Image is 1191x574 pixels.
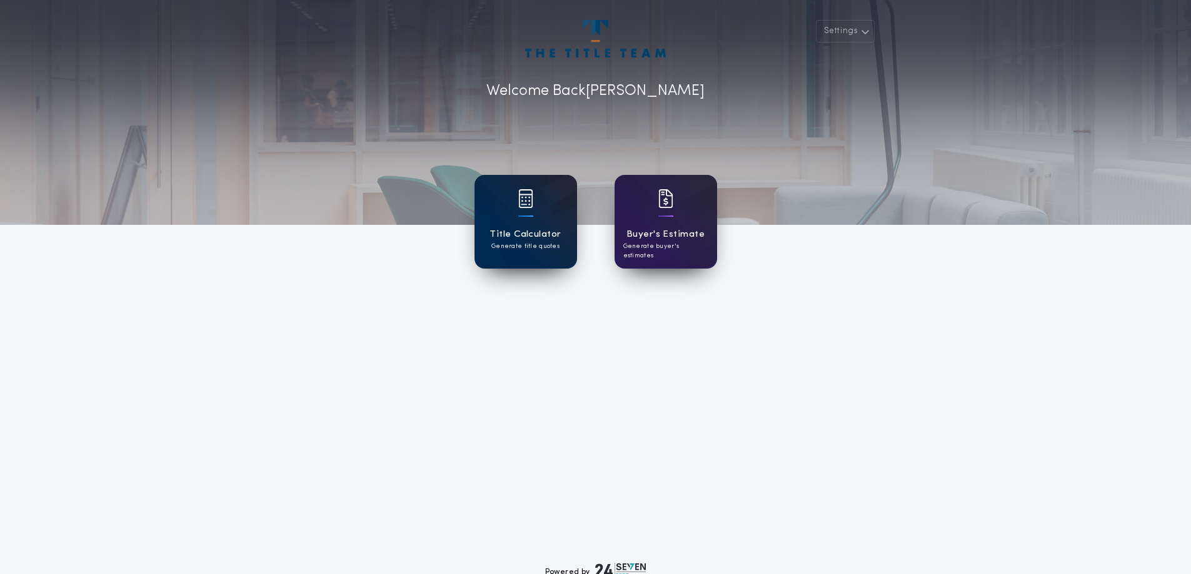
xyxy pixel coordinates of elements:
[615,175,717,269] a: card iconBuyer's EstimateGenerate buyer's estimates
[816,20,875,42] button: Settings
[525,20,665,57] img: account-logo
[486,80,705,102] p: Welcome Back [PERSON_NAME]
[491,242,560,251] p: Generate title quotes
[475,175,577,269] a: card iconTitle CalculatorGenerate title quotes
[626,227,705,242] h1: Buyer's Estimate
[490,227,561,242] h1: Title Calculator
[658,189,673,208] img: card icon
[623,242,708,260] p: Generate buyer's estimates
[518,189,533,208] img: card icon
